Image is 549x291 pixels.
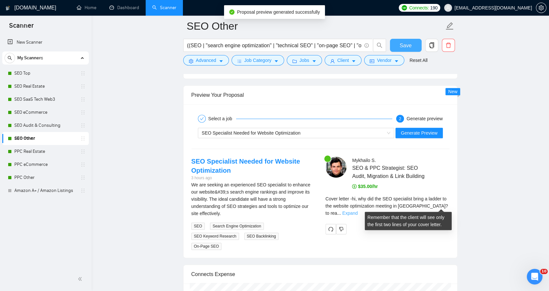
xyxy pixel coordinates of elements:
span: ... [337,211,341,216]
div: Remember that the client will see only the first two lines of your cover letter. [365,212,452,230]
span: info-circle [364,43,369,48]
span: holder [80,136,86,141]
button: redo [326,224,336,234]
input: Scanner name... [187,18,444,34]
span: Search Engine Optimization [210,223,264,230]
a: Expand [342,211,358,216]
span: holder [80,110,86,115]
span: $35.00/hr [352,184,378,189]
img: upwork-logo.png [402,5,407,10]
span: caret-down [312,59,316,64]
span: holder [80,162,86,167]
button: setting [536,3,546,13]
li: New Scanner [2,36,89,49]
span: Save [400,41,412,50]
span: Job Category [244,57,271,64]
a: SEO Real Estate [14,80,76,93]
span: holder [80,71,86,76]
span: delete [442,42,455,48]
a: SEO Other [14,132,76,145]
button: delete [442,39,455,52]
span: caret-down [274,59,279,64]
a: searchScanner [152,5,176,10]
span: user [446,6,450,10]
img: logo [6,3,10,13]
button: folderJobscaret-down [287,55,322,65]
span: idcard [370,59,374,64]
input: Search Freelance Jobs... [187,41,362,50]
span: copy [426,42,438,48]
span: SEO Specialist Needed for Website Optimization [202,130,300,136]
span: On-Page SEO [191,243,222,250]
span: 10 [540,269,548,274]
span: My Scanners [17,51,43,65]
span: Vendor [377,57,391,64]
span: holder [80,188,86,193]
span: folder [292,59,297,64]
span: Generate Preview [401,129,437,137]
button: Generate Preview [396,128,443,138]
a: homeHome [77,5,96,10]
div: We are seeking an experienced SEO specialist to enhance our website&#39;s search engine rankings ... [191,181,315,217]
a: PPC Real Estate [14,145,76,158]
a: Amazon A+ / Amazon Listings [14,184,76,197]
span: 2 [399,117,401,121]
span: setting [189,59,193,64]
a: New Scanner [8,36,84,49]
a: PPC eCommerce [14,158,76,171]
span: bars [237,59,242,64]
button: search [373,39,386,52]
div: 3 hours ago [191,175,315,181]
span: search [5,56,15,60]
span: Client [337,57,349,64]
span: SEO & PPC Strategist: SEO Audit, Migration & Link Building [352,164,430,180]
a: SEO SaaS Tech Web3 [14,93,76,106]
span: user [330,59,335,64]
span: check [200,117,204,121]
span: redo [326,226,336,232]
span: SEO Keyword Research [191,233,239,240]
span: SEO [191,223,205,230]
span: holder [80,149,86,154]
button: idcardVendorcaret-down [364,55,404,65]
img: c1J0b20xq_WUghEqO4suMbKc0dfcqAt_b7k9Xd0ob5NYRy--dDN9_rPZh5WT_5wJ1T [326,157,347,178]
span: caret-down [394,59,399,64]
div: Connects Expense [191,265,449,284]
span: double-left [78,276,84,282]
a: SEO eCommerce [14,106,76,119]
button: barsJob Categorycaret-down [232,55,284,65]
li: My Scanners [2,51,89,197]
span: dollar [352,184,357,189]
a: dashboardDashboard [109,5,139,10]
a: Reset All [410,57,428,64]
span: Scanner [4,21,39,35]
span: holder [80,175,86,180]
span: edit [445,22,454,30]
span: Mykhailo S . [352,158,376,163]
span: Cover letter - hi, why did the SEO specialist bring a ladder to the website optimization meeting ... [326,196,448,216]
a: setting [536,5,546,10]
span: Proposal preview generated successfully [237,9,320,15]
span: New [448,89,457,94]
span: dislike [339,226,344,232]
span: holder [80,84,86,89]
div: Preview Your Proposal [191,86,449,104]
div: Select a job [208,115,236,123]
span: Connects: [409,4,429,11]
span: search [373,42,386,48]
button: search [5,53,15,63]
a: SEO Top [14,67,76,80]
div: Remember that the client will see only the first two lines of your cover letter. [326,195,449,217]
div: Generate preview [407,115,443,123]
a: SEO Specialist Needed for Website Optimization [191,158,300,174]
a: SEO Audit & Consulting [14,119,76,132]
span: 190 [430,4,437,11]
button: Save [390,39,422,52]
span: check-circle [229,9,234,15]
span: caret-down [351,59,356,64]
span: holder [80,97,86,102]
span: holder [80,123,86,128]
span: Advanced [196,57,216,64]
button: userClientcaret-down [325,55,362,65]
